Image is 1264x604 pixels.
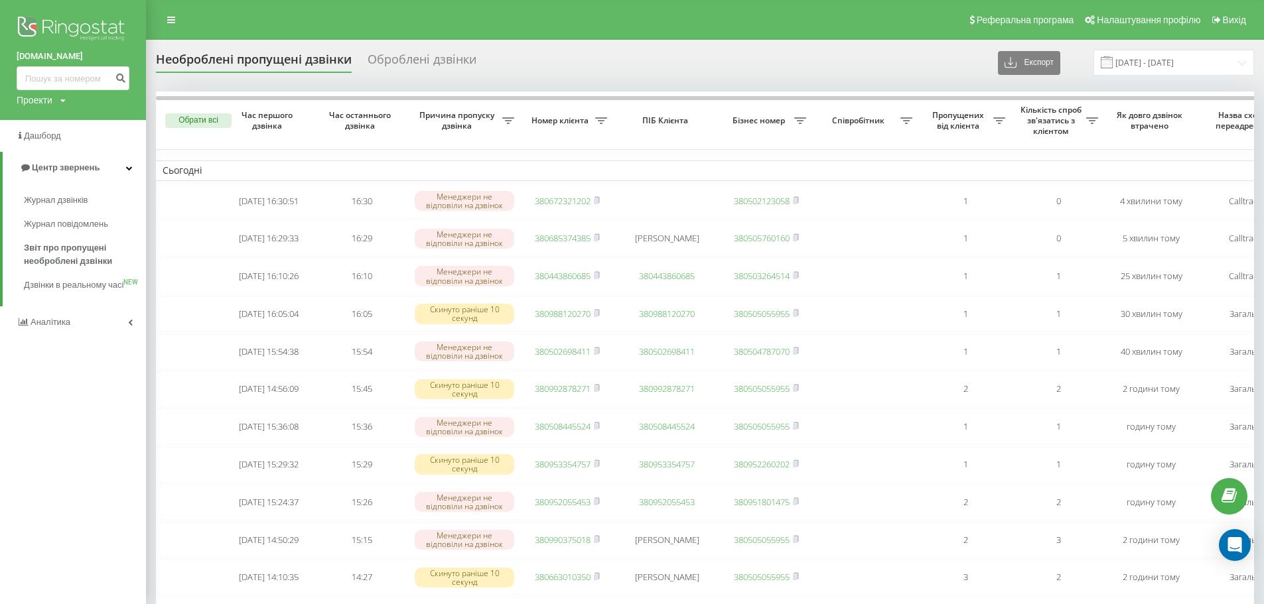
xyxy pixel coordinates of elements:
td: 2 [1012,560,1105,595]
a: Дзвінки в реальному часіNEW [24,273,146,297]
td: 1 [1012,334,1105,369]
td: годину тому [1105,409,1198,444]
td: 40 хвилин тому [1105,334,1198,369]
td: [DATE] 16:10:26 [222,259,315,294]
span: Співробітник [819,115,900,126]
div: Необроблені пропущені дзвінки [156,52,352,73]
div: Менеджери не відповіли на дзвінок [415,492,514,512]
td: годину тому [1105,485,1198,520]
td: [DATE] 16:30:51 [222,184,315,219]
span: Бізнес номер [727,115,794,126]
a: Звіт про пропущені необроблені дзвінки [24,236,146,273]
td: 2 [1012,485,1105,520]
td: 16:10 [315,259,408,294]
td: 1 [919,184,1012,219]
button: Обрати всі [165,113,232,128]
div: Оброблені дзвінки [368,52,476,73]
div: Менеджери не відповіли на дзвінок [415,191,514,211]
td: [DATE] 14:50:29 [222,522,315,558]
a: 380952055453 [535,496,591,508]
td: 1 [1012,296,1105,332]
a: 380502123058 [734,195,790,207]
a: 380505055955 [734,383,790,394]
div: Скинуто раніше 10 секунд [415,454,514,474]
td: 1 [919,296,1012,332]
span: Центр звернень [32,162,100,172]
td: 1 [1012,409,1105,444]
td: 25 хвилин тому [1105,259,1198,294]
span: Кількість спроб зв'язатись з клієнтом [1018,105,1086,136]
td: [DATE] 15:54:38 [222,334,315,369]
div: Скинуто раніше 10 секунд [415,379,514,399]
td: 15:15 [315,522,408,558]
td: [PERSON_NAME] [614,221,720,256]
div: Менеджери не відповіли на дзвінок [415,530,514,550]
button: Експорт [998,51,1060,75]
td: 2 години тому [1105,522,1198,558]
span: Реферальна програма [977,15,1074,25]
input: Пошук за номером [17,66,129,90]
td: 0 [1012,184,1105,219]
div: Менеджери не відповіли на дзвінок [415,417,514,437]
a: 380503264514 [734,270,790,282]
td: 3 [1012,522,1105,558]
div: Проекти [17,93,52,107]
td: годину тому [1105,447,1198,482]
a: 380663010350 [535,571,591,583]
a: 380988120270 [639,308,695,320]
div: Скинуто раніше 10 секунд [415,568,514,587]
td: 16:30 [315,184,408,219]
span: Дашборд [24,131,61,141]
span: Пропущених від клієнта [926,110,993,131]
div: Менеджери не відповіли на дзвінок [415,229,514,249]
td: 15:26 [315,485,408,520]
td: 14:27 [315,560,408,595]
a: 380505760160 [734,232,790,244]
span: Вихід [1223,15,1246,25]
td: 16:29 [315,221,408,256]
span: Час останнього дзвінка [326,110,397,131]
td: 1 [1012,259,1105,294]
td: 2 [1012,372,1105,407]
a: 380953354757 [639,458,695,470]
a: 380992878271 [535,383,591,394]
td: 5 хвилин тому [1105,221,1198,256]
div: Скинуто раніше 10 секунд [415,304,514,324]
td: 15:29 [315,447,408,482]
td: 3 [919,560,1012,595]
td: [PERSON_NAME] [614,560,720,595]
td: 2 години тому [1105,560,1198,595]
td: [DATE] 16:29:33 [222,221,315,256]
td: [DATE] 14:56:09 [222,372,315,407]
span: Час першого дзвінка [233,110,305,131]
span: Номер клієнта [527,115,595,126]
a: 380505055955 [734,534,790,546]
td: 2 [919,372,1012,407]
td: [DATE] 15:24:37 [222,485,315,520]
td: 15:45 [315,372,408,407]
td: 15:36 [315,409,408,444]
span: Журнал повідомлень [24,217,108,231]
a: 380443860685 [535,270,591,282]
span: Налаштування профілю [1097,15,1200,25]
a: 380504787070 [734,345,790,357]
a: 380505055955 [734,420,790,432]
a: Центр звернень [3,152,146,184]
span: Аналiтика [31,317,70,327]
a: 380988120270 [535,308,591,320]
td: 4 хвилини тому [1105,184,1198,219]
td: 1 [919,259,1012,294]
span: Причина пропуску дзвінка [415,110,502,131]
td: [DATE] 14:10:35 [222,560,315,595]
a: 380672321202 [535,195,591,207]
a: 380443860685 [639,270,695,282]
td: 1 [919,447,1012,482]
td: 30 хвилин тому [1105,296,1198,332]
a: 380508445524 [535,420,591,432]
span: Дзвінки в реальному часі [24,278,123,292]
div: Менеджери не відповіли на дзвінок [415,341,514,361]
a: Журнал повідомлень [24,212,146,236]
td: [DATE] 15:36:08 [222,409,315,444]
a: [DOMAIN_NAME] [17,50,129,63]
a: 380990375018 [535,534,591,546]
